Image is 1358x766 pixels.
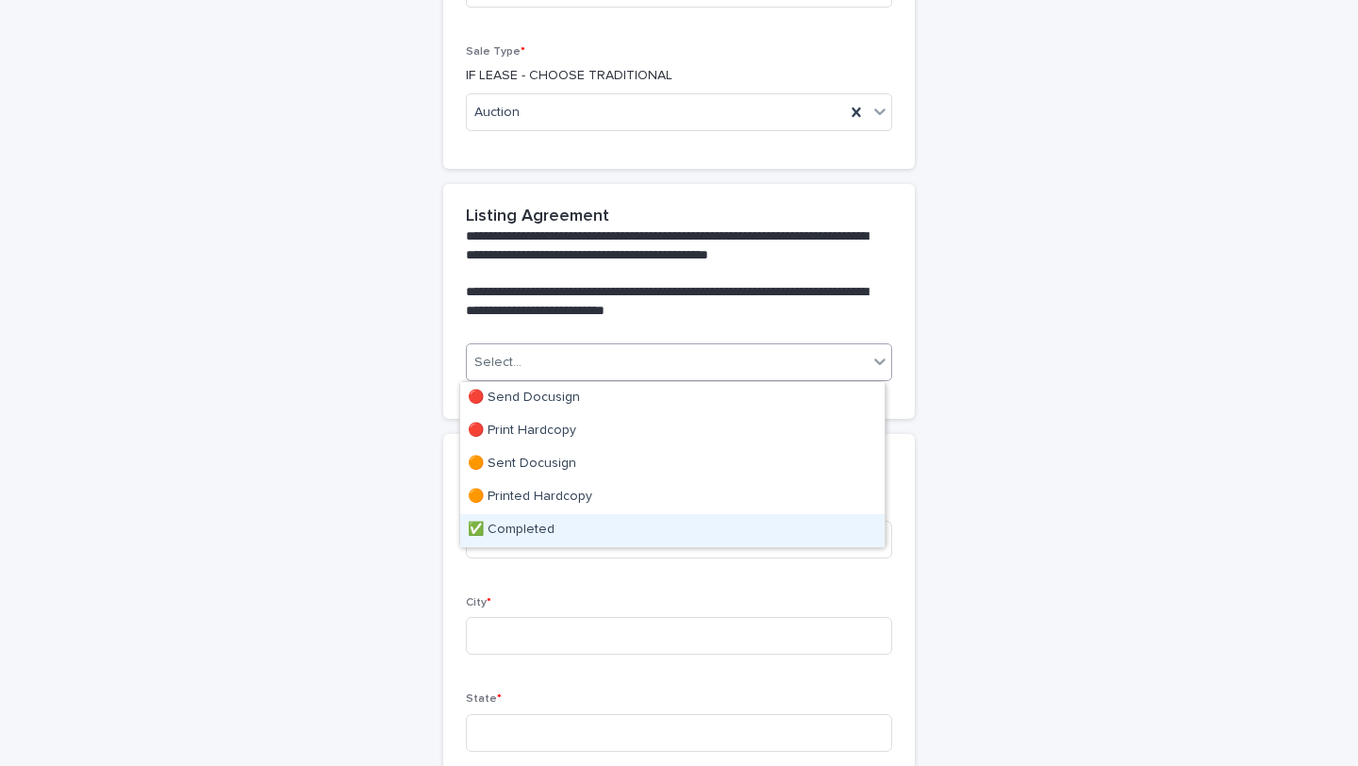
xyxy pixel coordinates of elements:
span: State [466,693,502,705]
div: Select... [474,353,522,373]
div: 🟠 Printed Hardcopy [460,481,885,514]
span: City [466,597,491,608]
div: 🔴 Send Docusign [460,382,885,415]
div: 🟠 Sent Docusign [460,448,885,481]
div: 🔴 Print Hardcopy [460,415,885,448]
span: Auction [474,103,520,123]
div: ✅ Completed [460,514,885,547]
h2: Listing Agreement [466,207,609,227]
span: Sale Type [466,46,525,58]
p: IF LEASE - CHOOSE TRADITIONAL [466,66,892,86]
